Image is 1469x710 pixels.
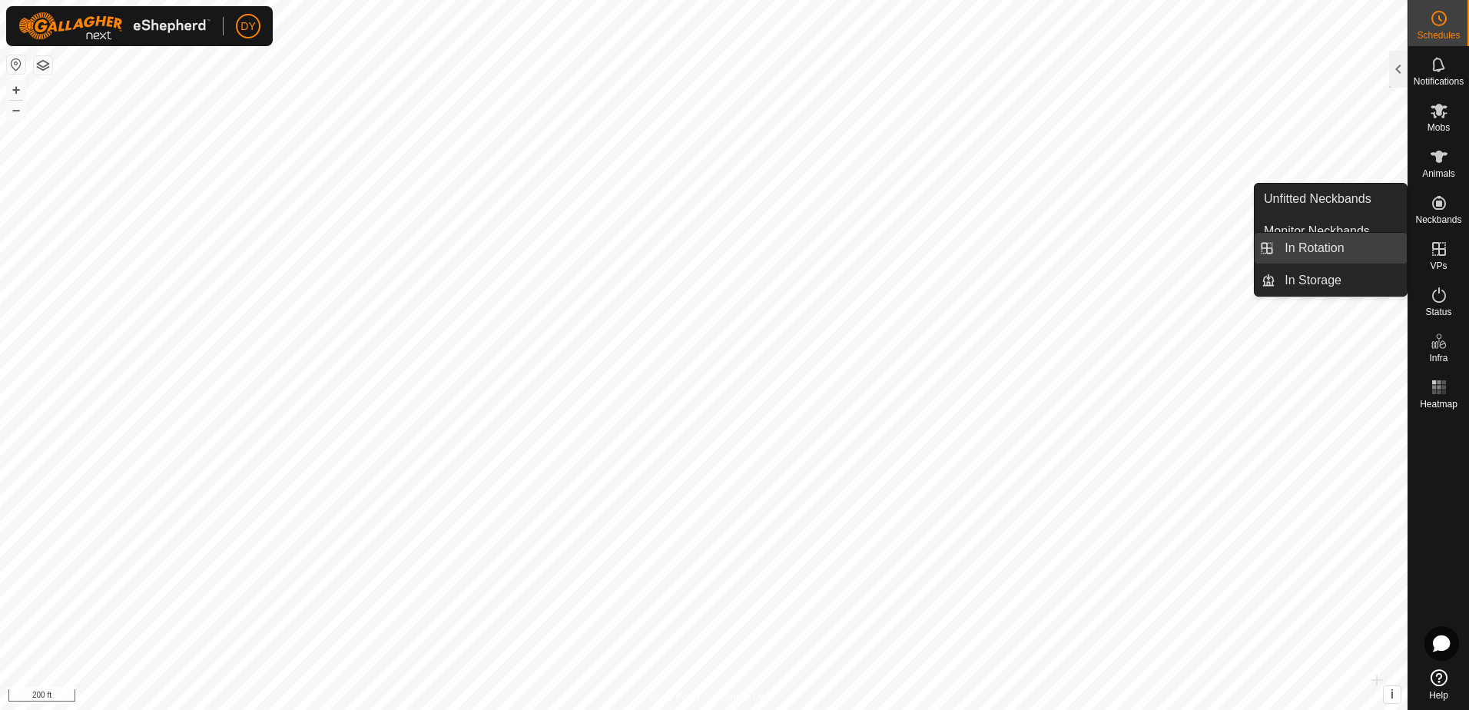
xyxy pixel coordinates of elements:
button: Map Layers [34,56,52,75]
span: Infra [1429,353,1447,363]
span: In Rotation [1285,239,1344,257]
span: In Storage [1285,271,1341,290]
button: Reset Map [7,55,25,74]
span: Neckbands [1415,215,1461,224]
button: – [7,101,25,119]
a: Privacy Policy [643,690,701,704]
button: i [1384,686,1401,703]
span: Heatmap [1420,400,1457,409]
span: Unfitted Neckbands [1264,190,1371,208]
span: Status [1425,307,1451,317]
button: + [7,81,25,99]
img: Gallagher Logo [18,12,211,40]
span: Schedules [1417,31,1460,40]
a: Help [1408,663,1469,706]
a: Monitor Neckbands [1255,216,1407,247]
a: Contact Us [719,690,764,704]
span: Help [1429,691,1448,700]
span: Animals [1422,169,1455,178]
li: In Storage [1255,265,1407,296]
a: Unfitted Neckbands [1255,184,1407,214]
span: Monitor Neckbands [1264,222,1370,241]
a: In Rotation [1275,233,1407,264]
span: VPs [1430,261,1447,270]
span: Mobs [1428,123,1450,132]
span: Notifications [1414,77,1464,86]
span: i [1391,688,1394,701]
a: In Storage [1275,265,1407,296]
span: DY [240,18,255,35]
li: In Rotation [1255,233,1407,264]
